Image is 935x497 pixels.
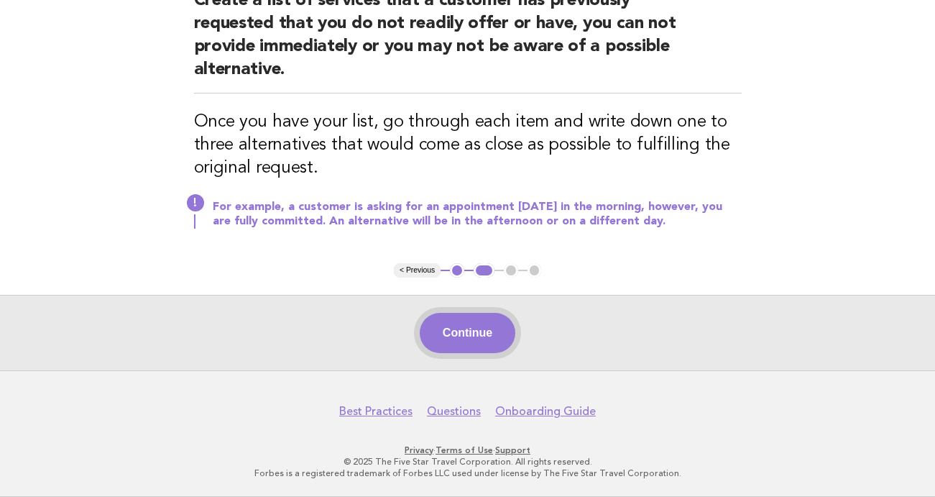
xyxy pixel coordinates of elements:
button: 2 [474,263,494,278]
p: · · [28,444,908,456]
a: Best Practices [339,404,413,419]
button: < Previous [394,263,441,278]
p: Forbes is a registered trademark of Forbes LLC used under license by The Five Star Travel Corpora... [28,468,908,479]
p: © 2025 The Five Star Travel Corporation. All rights reserved. [28,456,908,468]
h3: Once you have your list, go through each item and write down one to three alternatives that would... [194,111,742,180]
a: Support [495,445,530,455]
a: Questions [427,404,481,419]
a: Privacy [405,445,433,455]
a: Onboarding Guide [495,404,596,419]
a: Terms of Use [436,445,493,455]
button: 1 [450,263,464,278]
p: For example, a customer is asking for an appointment [DATE] in the morning, however, you are full... [213,200,742,229]
button: Continue [420,313,515,353]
